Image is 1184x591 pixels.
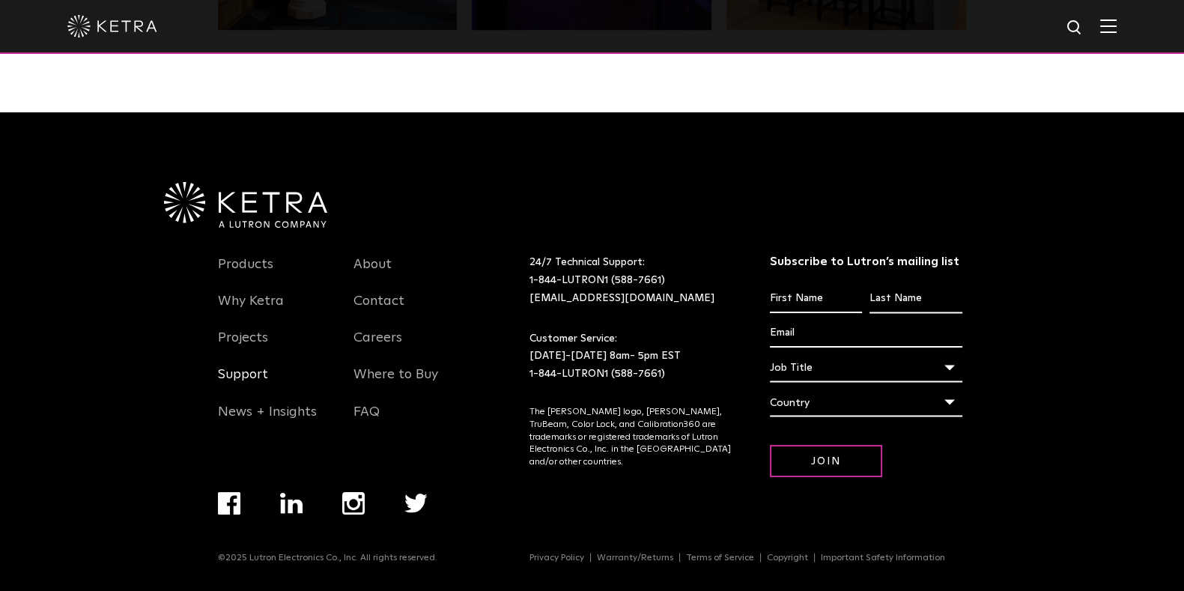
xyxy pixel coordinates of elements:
input: First Name [770,285,862,313]
img: facebook [218,492,240,515]
a: 1-844-LUTRON1 (588-7661) [529,369,665,379]
div: Navigation Menu [529,552,966,563]
div: Navigation Menu [218,492,467,552]
input: Last Name [869,285,962,313]
p: ©2025 Lutron Electronics Co., Inc. All rights reserved. [218,552,437,563]
p: The [PERSON_NAME] logo, [PERSON_NAME], TruBeam, Color Lock, and Calibration360 are trademarks or ... [529,406,732,469]
a: FAQ [353,403,380,437]
img: Hamburger%20Nav.svg [1100,19,1117,33]
div: Country [770,388,962,416]
p: 24/7 Technical Support: [529,254,732,307]
a: Warranty/Returns [591,553,680,562]
h3: Subscribe to Lutron’s mailing list [770,254,962,270]
a: About [353,256,392,291]
img: search icon [1066,19,1084,37]
a: Terms of Service [680,553,761,562]
a: Where to Buy [353,366,438,401]
img: twitter [404,494,428,513]
a: [EMAIL_ADDRESS][DOMAIN_NAME] [529,293,714,303]
input: Join [770,445,882,477]
a: Products [218,256,273,291]
a: Copyright [761,553,815,562]
p: Customer Service: [DATE]-[DATE] 8am- 5pm EST [529,330,732,384]
img: instagram [342,492,365,515]
a: Privacy Policy [523,553,591,562]
a: Careers [353,330,402,364]
a: 1-844-LUTRON1 (588-7661) [529,275,665,285]
img: Ketra-aLutronCo_White_RGB [164,182,327,228]
a: Projects [218,330,268,364]
div: Navigation Menu [353,254,467,437]
a: Contact [353,293,404,327]
a: Important Safety Information [815,553,951,562]
div: Job Title [770,354,962,382]
div: Navigation Menu [218,254,332,437]
a: News + Insights [218,403,317,437]
input: Email [770,319,962,348]
img: linkedin [280,493,303,514]
a: Support [218,366,268,401]
img: ketra-logo-2019-white [67,15,157,37]
a: Why Ketra [218,293,284,327]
